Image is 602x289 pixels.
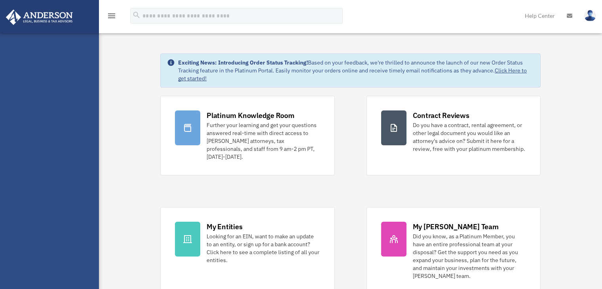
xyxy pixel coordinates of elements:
div: My Entities [207,222,242,232]
div: Contract Reviews [413,110,469,120]
i: search [132,11,141,19]
div: Based on your feedback, we're thrilled to announce the launch of our new Order Status Tracking fe... [178,59,534,82]
a: Platinum Knowledge Room Further your learning and get your questions answered real-time with dire... [160,96,334,175]
a: menu [107,14,116,21]
div: Do you have a contract, rental agreement, or other legal document you would like an attorney's ad... [413,121,526,153]
img: User Pic [584,10,596,21]
div: My [PERSON_NAME] Team [413,222,499,232]
a: Contract Reviews Do you have a contract, rental agreement, or other legal document you would like... [367,96,541,175]
img: Anderson Advisors Platinum Portal [4,10,75,25]
div: Platinum Knowledge Room [207,110,294,120]
div: Looking for an EIN, want to make an update to an entity, or sign up for a bank account? Click her... [207,232,320,264]
div: Further your learning and get your questions answered real-time with direct access to [PERSON_NAM... [207,121,320,161]
strong: Exciting News: Introducing Order Status Tracking! [178,59,308,66]
div: Did you know, as a Platinum Member, you have an entire professional team at your disposal? Get th... [413,232,526,280]
i: menu [107,11,116,21]
a: Click Here to get started! [178,67,527,82]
